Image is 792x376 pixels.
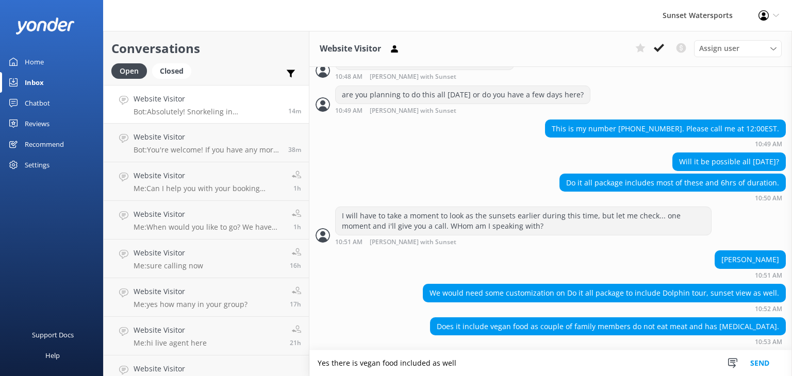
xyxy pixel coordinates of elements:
[290,261,301,270] span: Sep 27 2025 05:34pm (UTC -05:00) America/Cancun
[699,43,739,54] span: Assign user
[715,251,785,268] div: [PERSON_NAME]
[430,338,786,345] div: Sep 28 2025 09:53am (UTC -05:00) America/Cancun
[152,63,191,79] div: Closed
[104,85,309,124] a: Website VisitorBot:Absolutely! Snorkeling in [GEOGRAPHIC_DATA] is beginner-friendly, and our tour...
[336,86,590,104] div: are you planning to do this all [DATE] or do you have a few days here?
[335,73,514,80] div: Sep 28 2025 09:48am (UTC -05:00) America/Cancun
[288,107,301,115] span: Sep 28 2025 09:39am (UTC -05:00) America/Cancun
[755,195,782,201] strong: 10:50 AM
[335,108,362,114] strong: 10:49 AM
[335,107,590,114] div: Sep 28 2025 09:49am (UTC -05:00) America/Cancun
[431,318,785,335] div: Does it include vegan food as couple of family members do not eat meat and has [MEDICAL_DATA].
[755,141,782,147] strong: 10:49 AM
[15,18,75,35] img: yonder-white-logo.png
[755,272,782,279] strong: 10:51 AM
[755,306,782,312] strong: 10:52 AM
[134,209,284,220] h4: Website Visitor
[293,223,301,231] span: Sep 28 2025 08:38am (UTC -05:00) America/Cancun
[293,184,301,193] span: Sep 28 2025 08:52am (UTC -05:00) America/Cancun
[45,345,60,366] div: Help
[335,238,712,246] div: Sep 28 2025 09:51am (UTC -05:00) America/Cancun
[104,124,309,162] a: Website VisitorBot:You're welcome! If you have any more questions or need further assistance, fee...
[134,170,284,181] h4: Website Visitor
[740,350,779,376] button: Send
[25,113,49,134] div: Reviews
[755,339,782,345] strong: 10:53 AM
[320,42,381,56] h3: Website Visitor
[104,240,309,278] a: Website VisitorMe:sure calling now16h
[25,155,49,175] div: Settings
[288,145,301,154] span: Sep 28 2025 09:15am (UTC -05:00) America/Cancun
[423,284,785,302] div: We would need some customization on Do it all package to include Dolphin tour, sunset view as well.
[134,93,280,105] h4: Website Visitor
[370,239,456,246] span: [PERSON_NAME] with Sunset
[104,162,309,201] a: Website VisitorMe:Can I help you with your booking [DATE]? Im live and in [GEOGRAPHIC_DATA] to he...
[559,194,786,201] div: Sep 28 2025 09:50am (UTC -05:00) America/Cancun
[25,93,50,113] div: Chatbot
[134,286,247,297] h4: Website Visitor
[25,134,64,155] div: Recommend
[25,72,44,93] div: Inbox
[560,174,785,192] div: Do it all package includes most of these and 6hrs of duration.
[134,184,284,193] p: Me: Can I help you with your booking [DATE]? Im live and in [GEOGRAPHIC_DATA] to help out. My nam...
[335,74,362,80] strong: 10:48 AM
[715,271,786,279] div: Sep 28 2025 09:51am (UTC -05:00) America/Cancun
[290,338,301,347] span: Sep 27 2025 12:38pm (UTC -05:00) America/Cancun
[134,247,203,259] h4: Website Visitor
[104,201,309,240] a: Website VisitorMe:When would you like to go? We have lots of availability [DATE]!1h
[134,145,280,155] p: Bot: You're welcome! If you have any more questions or need further assistance, feel free to ask....
[335,239,362,246] strong: 10:51 AM
[134,223,284,232] p: Me: When would you like to go? We have lots of availability [DATE]!
[336,207,711,234] div: I will have to take a moment to look as the sunsets earlier during this time, but let me check......
[546,120,785,138] div: This is my number [PHONE_NUMBER]. Please call me at 12:00EST.
[104,278,309,317] a: Website VisitorMe:yes how many in your group?17h
[25,52,44,72] div: Home
[134,363,282,374] h4: Website Visitor
[694,40,782,57] div: Assign User
[111,39,301,58] h2: Conversations
[134,107,280,116] p: Bot: Absolutely! Snorkeling in [GEOGRAPHIC_DATA] is beginner-friendly, and our tours offer snorke...
[290,300,301,309] span: Sep 27 2025 04:03pm (UTC -05:00) America/Cancun
[134,131,280,143] h4: Website Visitor
[423,305,786,312] div: Sep 28 2025 09:52am (UTC -05:00) America/Cancun
[104,317,309,355] a: Website VisitorMe:hi live agent here21h
[134,300,247,309] p: Me: yes how many in your group?
[134,324,207,336] h4: Website Visitor
[673,153,785,170] div: Will it be possible all [DATE]?
[111,63,147,79] div: Open
[134,261,203,270] p: Me: sure calling now
[134,338,207,348] p: Me: hi live agent here
[309,350,792,376] textarea: Yes there is vegan food included as well
[370,74,456,80] span: [PERSON_NAME] with Sunset
[32,324,74,345] div: Support Docs
[111,65,152,76] a: Open
[545,140,786,147] div: Sep 28 2025 09:49am (UTC -05:00) America/Cancun
[370,108,456,114] span: [PERSON_NAME] with Sunset
[152,65,196,76] a: Closed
